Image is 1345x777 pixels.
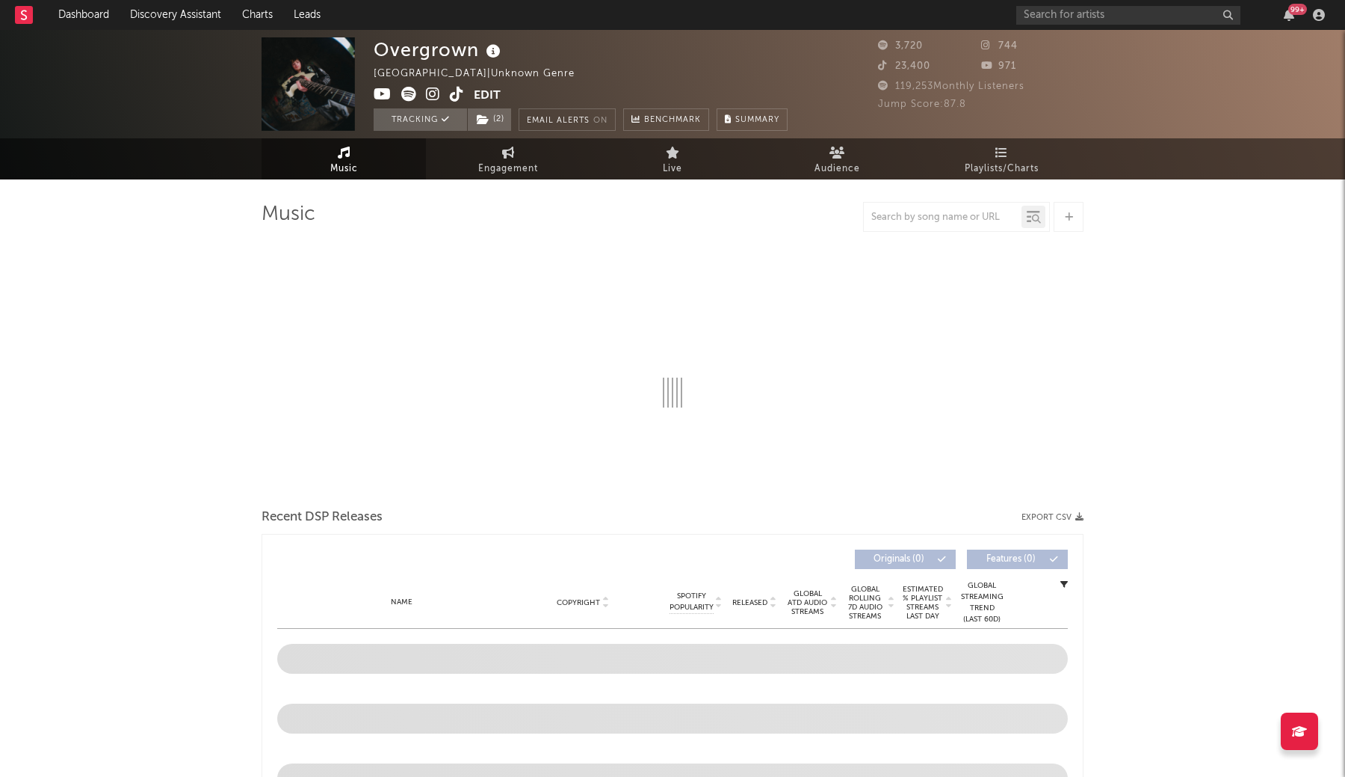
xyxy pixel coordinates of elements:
[670,591,714,613] span: Spotify Popularity
[307,597,497,608] div: Name
[374,108,467,131] button: Tracking
[865,555,933,564] span: Originals ( 0 )
[965,160,1039,178] span: Playlists/Charts
[814,160,860,178] span: Audience
[981,61,1016,71] span: 971
[426,138,590,179] a: Engagement
[663,160,682,178] span: Live
[878,82,1024,91] span: 119,253 Monthly Listeners
[717,108,788,131] button: Summary
[878,41,923,51] span: 3,720
[262,509,383,526] span: Recent DSP Releases
[919,138,1083,179] a: Playlists/Charts
[644,111,701,129] span: Benchmark
[981,41,1018,51] span: 744
[755,138,919,179] a: Audience
[262,138,426,179] a: Music
[735,116,779,124] span: Summary
[977,555,1045,564] span: Features ( 0 )
[590,138,755,179] a: Live
[878,61,930,71] span: 23,400
[967,550,1068,569] button: Features(0)
[959,580,1004,625] div: Global Streaming Trend (Last 60D)
[787,589,828,616] span: Global ATD Audio Streams
[902,585,943,621] span: Estimated % Playlist Streams Last Day
[330,160,358,178] span: Music
[855,550,956,569] button: Originals(0)
[468,108,511,131] button: (2)
[374,37,504,62] div: Overgrown
[374,65,592,83] div: [GEOGRAPHIC_DATA] | Unknown Genre
[1284,9,1294,21] button: 99+
[1016,6,1240,25] input: Search for artists
[467,108,512,131] span: ( 2 )
[878,99,966,109] span: Jump Score: 87.8
[557,598,600,607] span: Copyright
[474,87,501,105] button: Edit
[732,598,767,607] span: Released
[1288,4,1307,15] div: 99 +
[623,108,709,131] a: Benchmark
[593,117,607,125] em: On
[1021,513,1083,522] button: Export CSV
[519,108,616,131] button: Email AlertsOn
[864,212,1021,224] input: Search by song name or URL
[844,585,885,621] span: Global Rolling 7D Audio Streams
[478,160,538,178] span: Engagement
